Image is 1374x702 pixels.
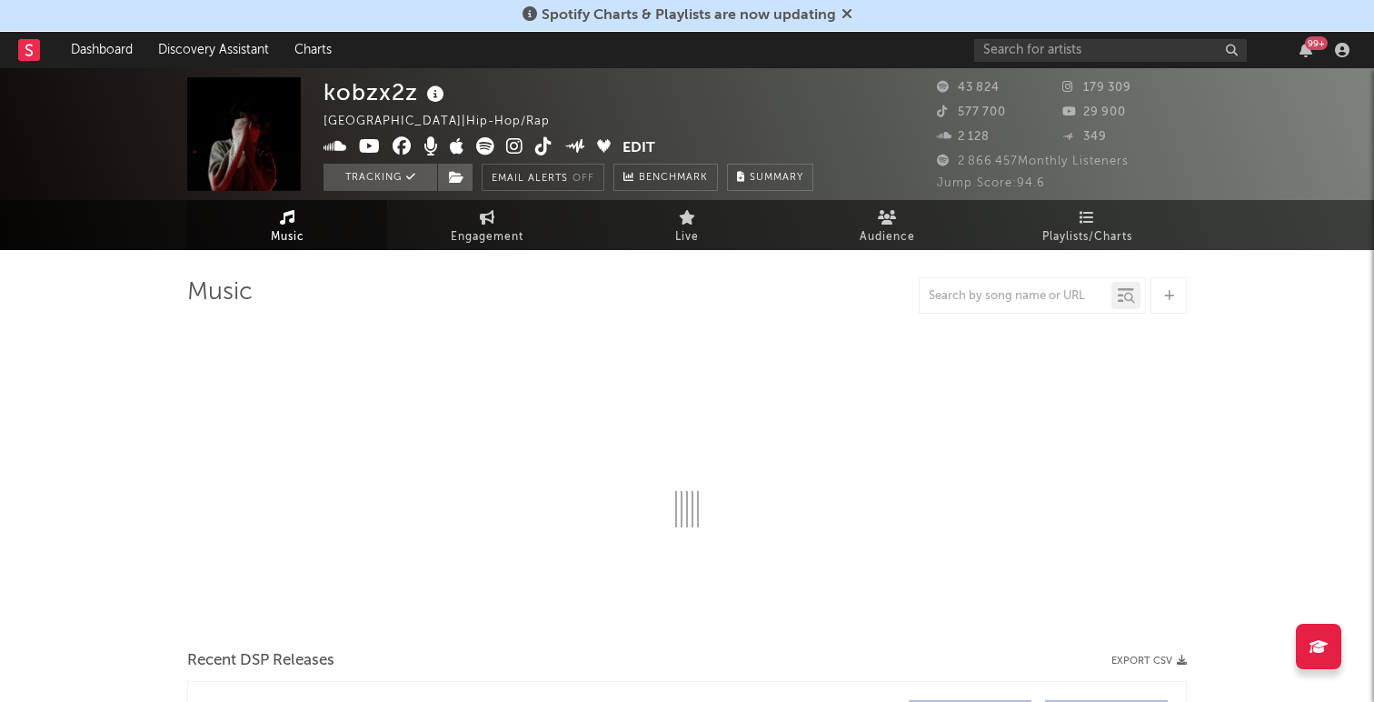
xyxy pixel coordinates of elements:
span: Spotify Charts & Playlists are now updating [542,8,836,23]
a: Benchmark [613,164,718,191]
span: 349 [1062,131,1107,143]
a: Engagement [387,200,587,250]
a: Discovery Assistant [145,32,282,68]
button: 99+ [1299,43,1312,57]
span: Summary [750,173,803,183]
span: Playlists/Charts [1042,226,1132,248]
span: Jump Score: 94.6 [937,177,1045,189]
span: 2 866 457 Monthly Listeners [937,155,1129,167]
span: Engagement [451,226,523,248]
button: Export CSV [1111,656,1187,667]
span: Recent DSP Releases [187,650,334,672]
button: Email AlertsOff [482,164,604,191]
span: Audience [860,226,915,248]
button: Tracking [324,164,437,191]
span: 2 128 [937,131,990,143]
a: Playlists/Charts [987,200,1187,250]
span: 179 309 [1062,82,1131,94]
input: Search for artists [974,39,1247,62]
span: Music [271,226,304,248]
span: 577 700 [937,106,1006,118]
a: Live [587,200,787,250]
a: Charts [282,32,344,68]
span: Live [675,226,699,248]
a: Music [187,200,387,250]
span: Benchmark [639,167,708,189]
span: 43 824 [937,82,1000,94]
div: [GEOGRAPHIC_DATA] | Hip-Hop/Rap [324,111,571,133]
input: Search by song name or URL [920,289,1111,304]
div: kobzx2z [324,77,449,107]
div: 99 + [1305,36,1328,50]
em: Off [572,174,594,184]
button: Summary [727,164,813,191]
span: 29 900 [1062,106,1126,118]
span: Dismiss [841,8,852,23]
button: Edit [622,137,655,160]
a: Dashboard [58,32,145,68]
a: Audience [787,200,987,250]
